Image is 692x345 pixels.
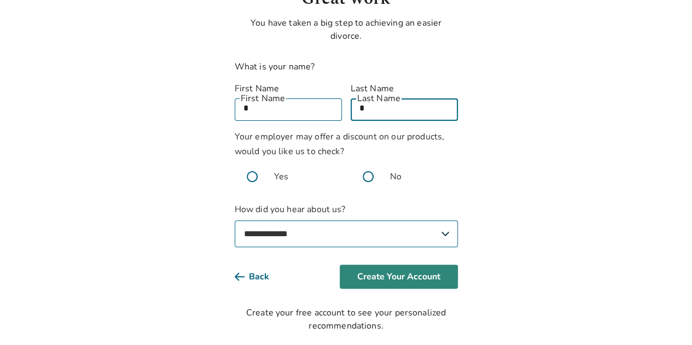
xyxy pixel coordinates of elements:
div: Create your free account to see your personalized recommendations. [235,306,458,332]
button: Back [235,265,287,289]
span: No [390,170,402,183]
iframe: Chat Widget [637,293,692,345]
button: Create Your Account [340,265,458,289]
span: Yes [274,170,288,183]
p: You have taken a big step to achieving an easier divorce. [235,16,458,43]
select: How did you hear about us? [235,220,458,247]
label: First Name [235,82,342,95]
label: Last Name [351,82,458,95]
span: Your employer may offer a discount on our products, would you like us to check? [235,131,445,157]
label: How did you hear about us? [235,203,458,247]
label: What is your name? [235,61,315,73]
